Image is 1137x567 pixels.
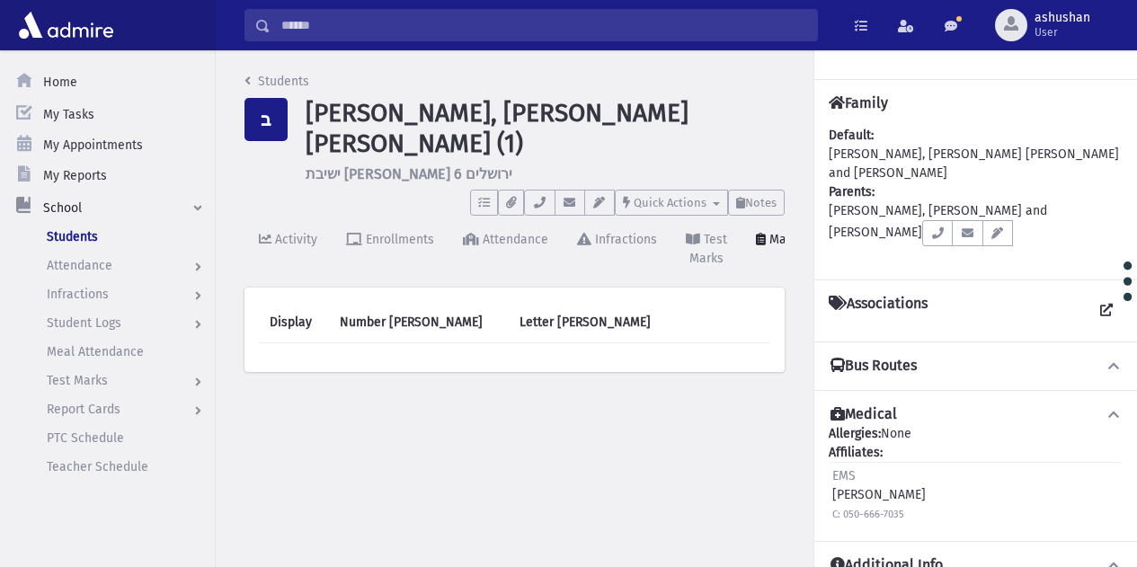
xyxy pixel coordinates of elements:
span: My Appointments [43,137,143,153]
h6: ישיבת [PERSON_NAME] 6 ירושלים [306,165,785,182]
a: Attendance [449,216,563,285]
span: ashushan [1035,11,1090,25]
small: C: 050-666-7035 [832,509,904,520]
input: Search [271,9,817,41]
div: ב [244,98,288,141]
h4: Family [829,94,888,111]
div: Marks [766,232,804,247]
h4: Associations [829,295,928,327]
span: Test Marks [47,373,108,388]
span: School [43,200,82,216]
button: Quick Actions [615,190,728,216]
div: Infractions [591,232,657,247]
span: Attendance [47,258,112,273]
span: Notes [745,196,777,209]
th: Number [PERSON_NAME] [329,302,509,343]
div: Activity [271,232,317,247]
span: PTC Schedule [47,430,124,446]
a: View all Associations [1090,295,1123,327]
div: [PERSON_NAME], [PERSON_NAME] [PERSON_NAME] and [PERSON_NAME] [PERSON_NAME], [PERSON_NAME] and [PE... [829,126,1123,265]
div: [PERSON_NAME] [832,466,926,523]
nav: breadcrumb [244,72,309,98]
span: EMS [832,468,856,483]
div: Test Marks [689,232,727,266]
span: Infractions [47,287,109,302]
div: Attendance [479,232,548,247]
h4: Bus Routes [831,357,917,376]
div: None [829,424,1123,527]
a: Infractions [563,216,671,285]
b: Default: [829,128,874,143]
span: Student Logs [47,315,121,331]
a: Activity [244,216,332,285]
button: Notes [728,190,785,216]
b: Allergies: [829,426,881,441]
b: Affiliates: [829,445,883,460]
h1: [PERSON_NAME], [PERSON_NAME] [PERSON_NAME] (1) [306,98,785,158]
th: Display [259,302,329,343]
span: User [1035,25,1090,40]
a: Marks [742,216,818,285]
span: Students [47,229,98,244]
h4: Medical [831,405,897,424]
b: Parents: [829,184,875,199]
img: AdmirePro [14,7,118,43]
span: Quick Actions [634,196,706,209]
a: Enrollments [332,216,449,285]
button: Bus Routes [829,357,1123,376]
span: Teacher Schedule [47,459,148,474]
span: Home [43,75,77,90]
a: Test Marks [671,216,742,285]
th: Letter [PERSON_NAME] [509,302,676,343]
div: Enrollments [362,232,434,247]
span: My Tasks [43,107,94,122]
span: Meal Attendance [47,344,144,359]
a: Students [244,74,309,89]
span: Report Cards [47,402,120,417]
span: My Reports [43,168,107,183]
button: Medical [829,405,1123,424]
